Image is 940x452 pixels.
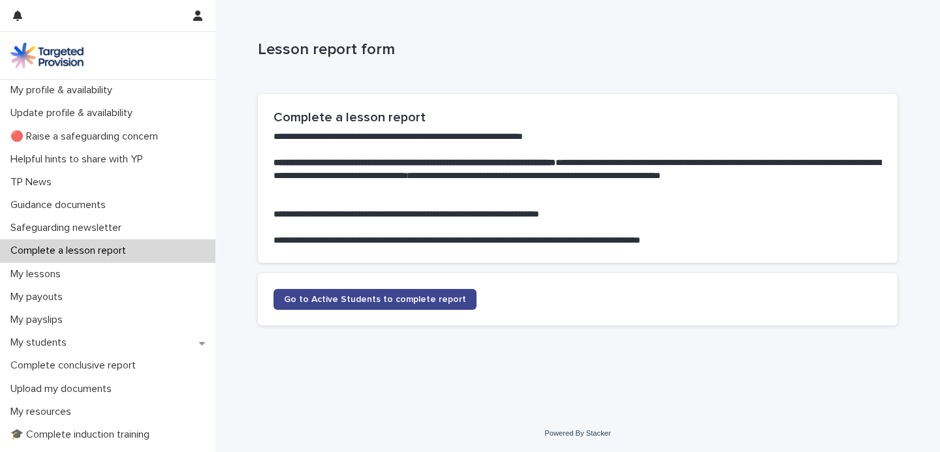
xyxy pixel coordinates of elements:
a: Powered By Stacker [544,429,610,437]
img: M5nRWzHhSzIhMunXDL62 [10,42,84,68]
span: Go to Active Students to complete report [284,295,466,304]
p: Helpful hints to share with YP [5,153,153,166]
h2: Complete a lesson report [274,110,882,125]
p: 🔴 Raise a safeguarding concern [5,130,168,143]
p: My lessons [5,268,71,280]
p: Complete a lesson report [5,245,136,257]
p: Guidance documents [5,199,116,211]
p: My students [5,337,77,349]
p: 🎓 Complete induction training [5,429,160,441]
p: My payslips [5,314,73,326]
p: TP News [5,176,62,188]
p: Complete conclusive report [5,359,146,372]
p: Upload my documents [5,383,122,395]
p: Update profile & availability [5,107,143,119]
p: Lesson report form [258,40,892,59]
p: My resources [5,406,82,418]
a: Go to Active Students to complete report [274,289,477,310]
p: My profile & availability [5,84,123,97]
p: My payouts [5,291,73,303]
p: Safeguarding newsletter [5,222,132,234]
